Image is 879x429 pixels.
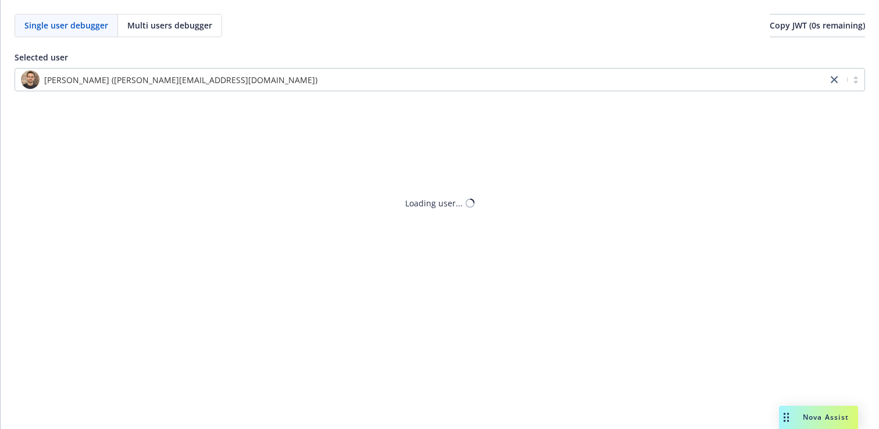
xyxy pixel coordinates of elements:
[803,412,849,422] span: Nova Assist
[21,70,821,89] span: photo[PERSON_NAME] ([PERSON_NAME][EMAIL_ADDRESS][DOMAIN_NAME])
[405,197,463,209] div: Loading user...
[770,20,865,31] span: Copy JWT ( 0 s remaining)
[44,74,317,86] span: [PERSON_NAME] ([PERSON_NAME][EMAIL_ADDRESS][DOMAIN_NAME])
[779,406,858,429] button: Nova Assist
[127,19,212,31] span: Multi users debugger
[24,19,108,31] span: Single user debugger
[770,14,865,37] button: Copy JWT (0s remaining)
[779,406,794,429] div: Drag to move
[21,70,40,89] img: photo
[827,73,841,87] a: close
[15,52,68,63] span: Selected user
